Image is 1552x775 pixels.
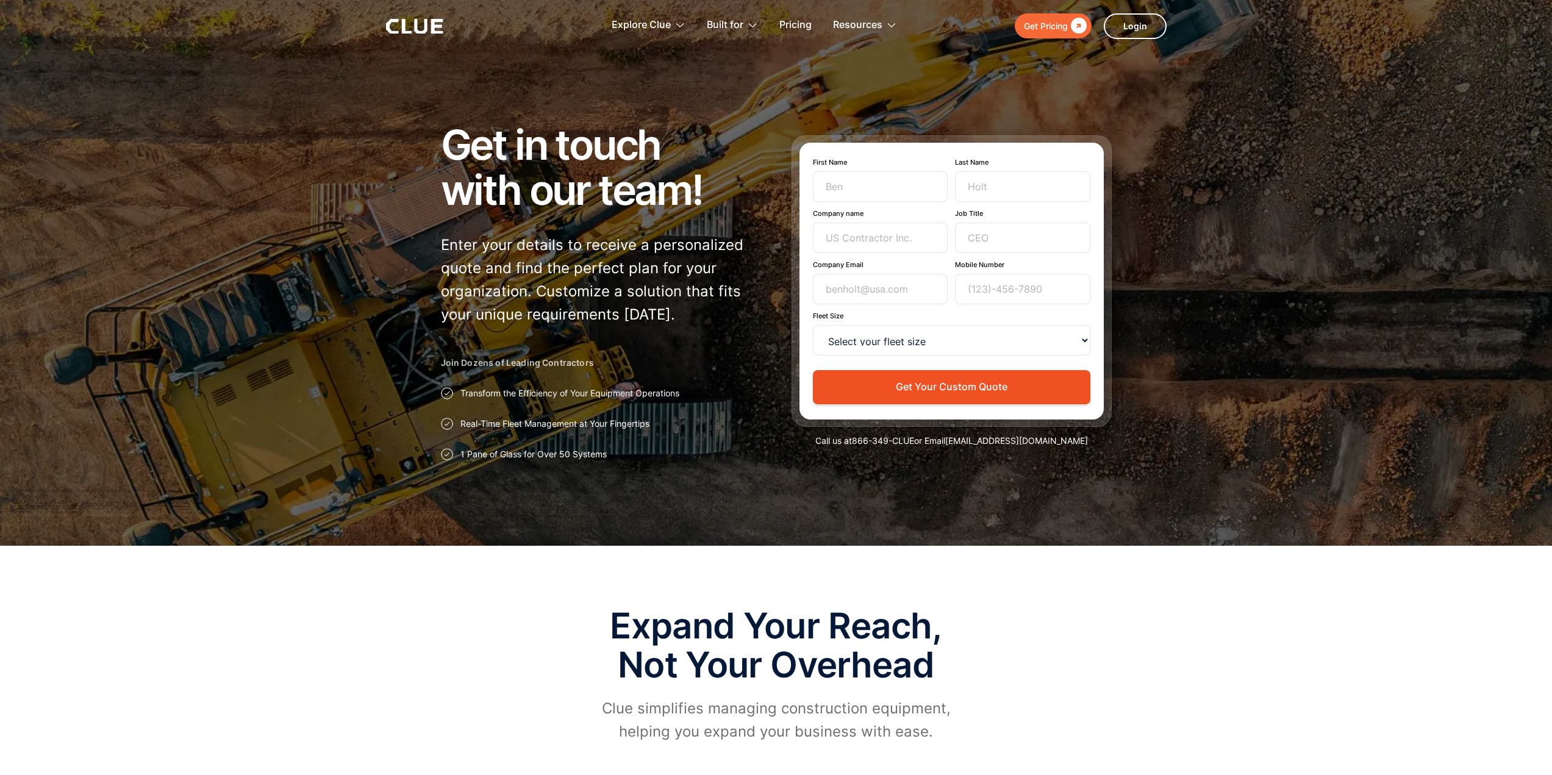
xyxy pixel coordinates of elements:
p: Transform the Efficiency of Your Equipment Operations [460,387,679,399]
h2: Expand Your Reach, Not Your Overhead [593,607,959,685]
a: 866-349-CLUE [852,435,914,446]
div: Explore Clue [612,6,671,45]
p: Clue simplifies managing construction equipment, helping you expand your business with ease. [593,697,959,743]
div: Get Pricing [1024,18,1068,34]
div: Resources [833,6,897,45]
img: Approval checkmark icon [441,387,453,399]
img: Approval checkmark icon [441,418,453,430]
p: Real-Time Fleet Management at Your Fingertips [460,418,649,430]
div: Explore Clue [612,6,685,45]
label: Fleet Size [813,312,1090,320]
h1: Get in touch with our team! [441,122,761,212]
a: Login [1104,13,1167,39]
a: [EMAIL_ADDRESS][DOMAIN_NAME] [945,435,1088,446]
a: Pricing [779,6,812,45]
label: Mobile Number [955,260,1090,269]
div: Built for [707,6,743,45]
label: Job Title [955,209,1090,218]
p: Enter your details to receive a personalized quote and find the perfect plan for your organizatio... [441,234,761,326]
input: CEO [955,223,1090,253]
input: Holt [955,171,1090,202]
p: 1 Pane of Glass for Over 50 Systems [460,448,607,460]
label: Company name [813,209,948,218]
input: benholt@usa.com [813,274,948,304]
input: Ben [813,171,948,202]
div: Call us at or Email [792,435,1112,447]
button: Get Your Custom Quote [813,370,1090,404]
div:  [1068,18,1087,34]
div: Built for [707,6,758,45]
img: Approval checkmark icon [441,448,453,460]
a: Get Pricing [1015,13,1092,38]
div: Resources [833,6,882,45]
h2: Join Dozens of Leading Contractors [441,357,761,369]
label: Last Name [955,158,1090,166]
input: US Contractor Inc. [813,223,948,253]
input: (123)-456-7890 [955,274,1090,304]
label: Company Email [813,260,948,269]
label: First Name [813,158,948,166]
